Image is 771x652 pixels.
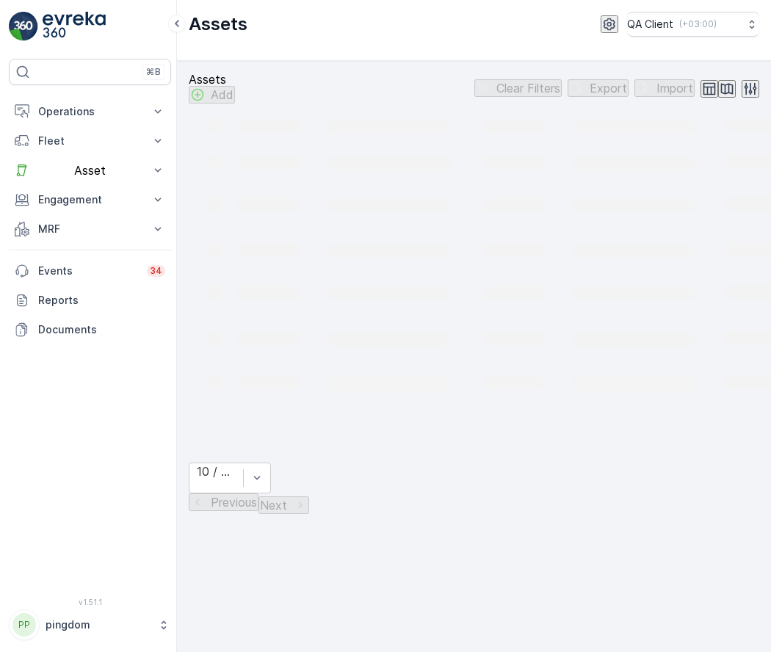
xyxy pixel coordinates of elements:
[189,493,258,511] button: Previous
[9,315,171,344] a: Documents
[496,81,560,95] p: Clear Filters
[189,73,235,86] p: Assets
[634,79,695,97] button: Import
[189,12,247,36] p: Assets
[189,86,235,104] button: Add
[9,286,171,315] a: Reports
[9,185,171,214] button: Engagement
[9,256,171,286] a: Events34
[474,79,562,97] button: Clear Filters
[9,156,171,185] button: Asset
[211,88,234,101] p: Add
[656,81,693,95] p: Import
[590,81,627,95] p: Export
[197,465,236,478] div: 10 / Page
[12,613,36,637] div: PP
[260,499,287,512] p: Next
[43,12,106,41] img: logo_light-DOdMpM7g.png
[38,322,165,337] p: Documents
[146,66,161,78] p: ⌘B
[38,264,138,278] p: Events
[9,12,38,41] img: logo
[9,126,171,156] button: Fleet
[38,222,142,236] p: MRF
[679,18,717,30] p: ( +03:00 )
[9,609,171,640] button: PPpingdom
[46,617,151,632] p: pingdom
[38,293,165,308] p: Reports
[38,192,142,207] p: Engagement
[38,104,142,119] p: Operations
[9,214,171,244] button: MRF
[258,496,309,514] button: Next
[9,598,171,606] span: v 1.51.1
[627,12,759,37] button: QA Client(+03:00)
[150,265,162,277] p: 34
[568,79,629,97] button: Export
[211,496,257,509] p: Previous
[627,17,673,32] p: QA Client
[9,97,171,126] button: Operations
[38,164,142,177] p: Asset
[38,134,142,148] p: Fleet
